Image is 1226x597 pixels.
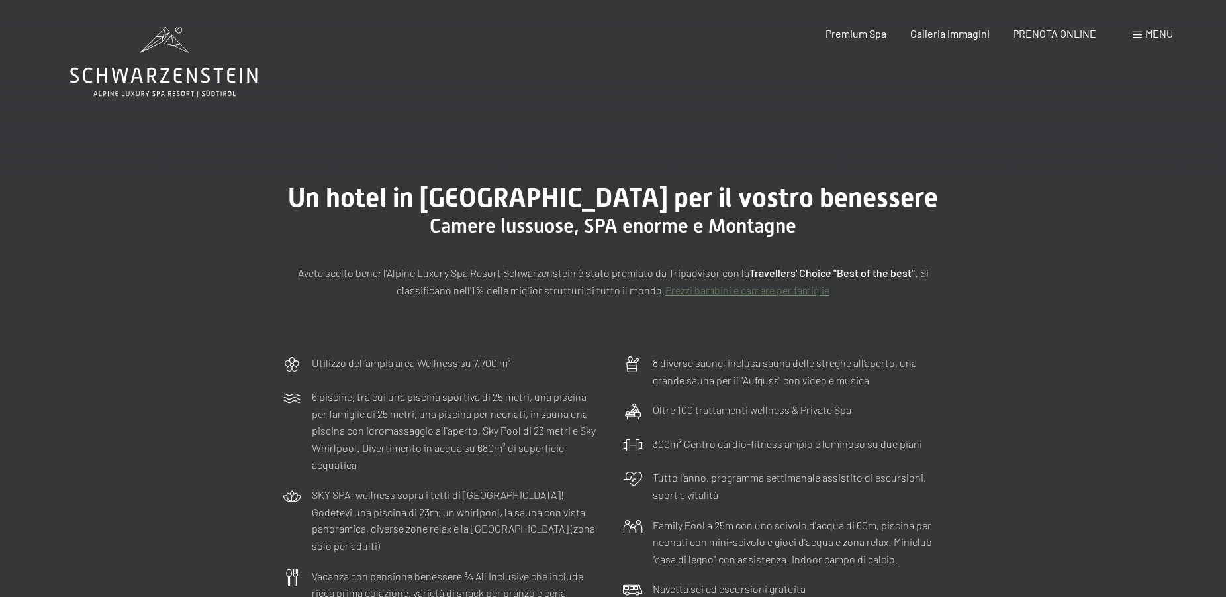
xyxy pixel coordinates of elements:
p: SKY SPA: wellness sopra i tetti di [GEOGRAPHIC_DATA]! Godetevi una piscina di 23m, un whirlpool, ... [312,486,603,554]
p: Utilizzo dell‘ampia area Wellness su 7.700 m² [312,354,511,372]
p: Family Pool a 25m con uno scivolo d'acqua di 60m, piscina per neonati con mini-scivolo e gioci d'... [653,517,944,568]
p: Avete scelto bene: l’Alpine Luxury Spa Resort Schwarzenstein è stato premiato da Tripadvisor con ... [282,264,944,298]
a: Premium Spa [825,27,886,40]
a: Galleria immagini [910,27,990,40]
p: Oltre 100 trattamenti wellness & Private Spa [653,402,851,419]
p: 8 diverse saune, inclusa sauna delle streghe all’aperto, una grande sauna per il "Aufguss" con vi... [653,354,944,388]
p: 6 piscine, tra cui una piscina sportiva di 25 metri, una piscina per famiglie di 25 metri, una pi... [312,388,603,473]
span: Un hotel in [GEOGRAPHIC_DATA] per il vostro benessere [288,182,938,213]
span: Menu [1145,27,1173,40]
a: Prezzi bambini e camere per famiglie [665,284,829,296]
strong: Travellers' Choice "Best of the best" [749,266,915,279]
p: 300m² Centro cardio-fitness ampio e luminoso su due piani [653,435,922,453]
p: Tutto l’anno, programma settimanale assistito di escursioni, sport e vitalità [653,469,944,503]
a: PRENOTA ONLINE [1013,27,1096,40]
span: Camere lussuose, SPA enorme e Montagne [430,214,796,237]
